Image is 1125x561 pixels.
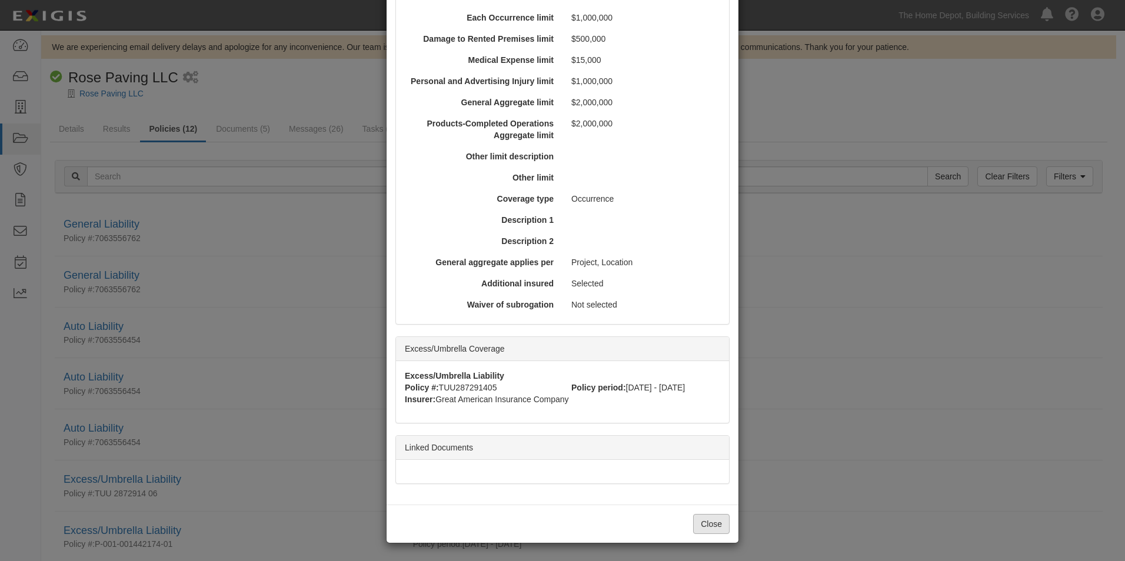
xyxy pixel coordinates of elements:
[693,514,730,534] button: Close
[401,54,562,66] div: Medical Expense limit
[571,383,626,392] strong: Policy period:
[401,193,562,205] div: Coverage type
[562,54,724,66] div: $15,000
[562,382,729,393] div: [DATE] - [DATE]
[562,118,724,129] div: $2,000,000
[562,256,724,268] div: Project, Location
[562,299,724,310] div: Not selected
[401,214,562,226] div: Description 1
[401,278,562,289] div: Additional insured
[405,371,504,380] strong: Excess/Umbrella Liability
[396,393,729,405] div: Great American Insurance Company
[401,96,562,108] div: General Aggregate limit
[396,337,729,361] div: Excess/Umbrella Coverage
[405,395,435,404] strong: Insurer:
[396,382,562,393] div: TUU287291405
[401,172,562,183] div: Other limit
[562,75,724,87] div: $1,000,000
[396,436,729,460] div: Linked Documents
[562,96,724,108] div: $2,000,000
[562,33,724,45] div: $500,000
[401,299,562,310] div: Waiver of subrogation
[401,256,562,268] div: General aggregate applies per
[401,33,562,45] div: Damage to Rented Premises limit
[401,118,562,141] div: Products-Completed Operations Aggregate limit
[405,383,439,392] strong: Policy #:
[401,235,562,247] div: Description 2
[401,75,562,87] div: Personal and Advertising Injury limit
[401,151,562,162] div: Other limit description
[562,193,724,205] div: Occurrence
[562,278,724,289] div: Selected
